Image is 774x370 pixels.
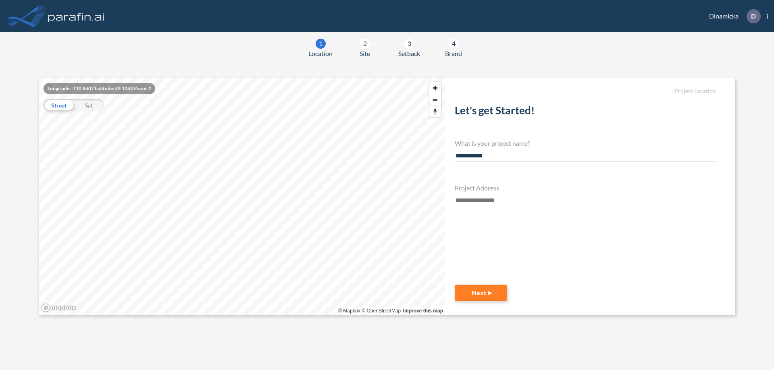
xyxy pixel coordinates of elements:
h5: Project Location [455,88,716,95]
a: OpenStreetMap [362,308,401,314]
span: Location [308,49,333,58]
a: Mapbox homepage [41,303,77,312]
div: Longitude: -110.8407 Latitude: 49.1044 Zoom: 2 [44,83,155,94]
div: 4 [449,39,459,49]
button: Zoom out [429,94,441,105]
div: 1 [316,39,326,49]
a: Mapbox [338,308,360,314]
a: Improve this map [403,308,443,314]
h4: Project Address [455,184,716,192]
div: 3 [404,39,414,49]
div: Sat [74,99,104,111]
button: Next [455,285,507,301]
canvas: Map [39,78,445,315]
img: logo [46,8,106,24]
span: Site [360,49,370,58]
button: Zoom in [429,82,441,94]
span: Setback [398,49,420,58]
h4: What is your project name? [455,139,716,147]
button: Reset bearing to north [429,105,441,117]
div: 2 [360,39,370,49]
div: Street [44,99,74,111]
h2: Let's get Started! [455,104,716,120]
span: Brand [445,49,462,58]
p: D [751,12,756,20]
div: Dinamicka [697,9,768,23]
